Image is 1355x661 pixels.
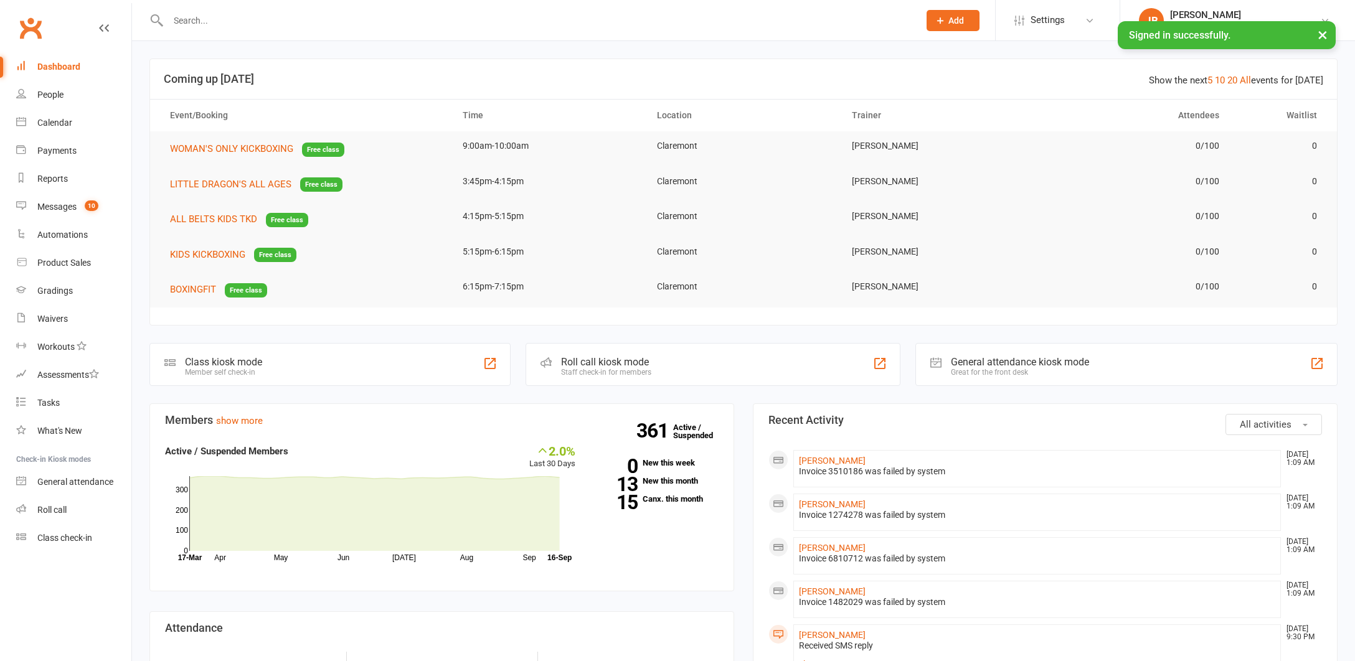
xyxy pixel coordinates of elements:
th: Event/Booking [159,100,451,131]
a: [PERSON_NAME] [799,499,866,509]
div: People [37,90,64,100]
td: 4:15pm-5:15pm [451,202,646,231]
div: Waivers [37,314,68,324]
h3: Attendance [165,622,719,634]
a: What's New [16,417,131,445]
div: Staff check-in for members [561,368,651,377]
div: Gradings [37,286,73,296]
a: Roll call [16,496,131,524]
h3: Coming up [DATE] [164,73,1323,85]
a: Product Sales [16,249,131,277]
div: Received SMS reply [799,640,1275,651]
div: What's New [37,426,82,436]
a: Payments [16,137,131,165]
a: 5 [1207,75,1212,86]
span: Free class [300,177,342,192]
div: Invoice 1274278 was failed by system [799,510,1275,520]
button: BOXINGFITFree class [170,282,267,298]
td: Claremont [646,202,841,231]
div: Show the next events for [DATE] [1149,73,1323,88]
div: ATI Martial Arts - [GEOGRAPHIC_DATA] [1170,21,1320,32]
span: ALL BELTS KIDS TKD [170,213,257,225]
a: Assessments [16,361,131,389]
button: All activities [1225,414,1322,435]
span: WOMAN'S ONLY KICKBOXING [170,143,293,154]
span: BOXINGFIT [170,284,216,295]
td: [PERSON_NAME] [841,202,1036,231]
h3: Members [165,414,719,426]
div: Product Sales [37,258,91,268]
a: 20 [1227,75,1237,86]
div: Dashboard [37,62,80,72]
a: 13New this month [594,477,719,485]
time: [DATE] 1:09 AM [1280,581,1321,598]
strong: 15 [594,493,638,512]
a: Workouts [16,333,131,361]
a: Messages 10 [16,193,131,221]
th: Location [646,100,841,131]
div: Assessments [37,370,99,380]
td: [PERSON_NAME] [841,131,1036,161]
a: [PERSON_NAME] [799,456,866,466]
a: 10 [1215,75,1225,86]
span: Free class [266,213,308,227]
td: 0 [1230,167,1328,196]
strong: 13 [594,475,638,494]
span: Free class [225,283,267,298]
button: WOMAN'S ONLY KICKBOXINGFree class [170,141,344,157]
h3: Recent Activity [768,414,1322,426]
button: LITTLE DRAGON'S ALL AGESFree class [170,177,342,192]
div: Last 30 Days [529,444,575,471]
span: Add [948,16,964,26]
td: 0 [1230,272,1328,301]
span: Free class [302,143,344,157]
a: Class kiosk mode [16,524,131,552]
a: 361Active / Suspended [673,414,728,449]
div: 2.0% [529,444,575,457]
span: All activities [1240,419,1291,430]
span: KIDS KICKBOXING [170,249,245,260]
td: 5:15pm-6:15pm [451,237,646,266]
time: [DATE] 1:09 AM [1280,494,1321,510]
button: KIDS KICKBOXINGFree class [170,247,296,263]
td: 6:15pm-7:15pm [451,272,646,301]
div: JB [1139,8,1164,33]
a: [PERSON_NAME] [799,543,866,553]
div: Automations [37,230,88,240]
div: Great for the front desk [951,368,1089,377]
div: Reports [37,174,68,184]
a: Automations [16,221,131,249]
time: [DATE] 1:09 AM [1280,538,1321,554]
td: 9:00am-10:00am [451,131,646,161]
time: [DATE] 9:30 PM [1280,625,1321,641]
a: 0New this week [594,459,719,467]
td: Claremont [646,167,841,196]
div: [PERSON_NAME] [1170,9,1320,21]
div: Payments [37,146,77,156]
div: Calendar [37,118,72,128]
button: ALL BELTS KIDS TKDFree class [170,212,308,227]
a: Calendar [16,109,131,137]
div: Messages [37,202,77,212]
a: Reports [16,165,131,193]
th: Attendees [1036,100,1230,131]
td: 3:45pm-4:15pm [451,167,646,196]
a: All [1240,75,1251,86]
div: General attendance kiosk mode [951,356,1089,368]
div: Invoice 6810712 was failed by system [799,553,1275,564]
button: × [1311,21,1334,48]
strong: Active / Suspended Members [165,446,288,457]
td: Claremont [646,131,841,161]
div: Invoice 3510186 was failed by system [799,466,1275,477]
strong: 0 [594,457,638,476]
td: 0/100 [1036,167,1230,196]
time: [DATE] 1:09 AM [1280,451,1321,467]
th: Trainer [841,100,1036,131]
a: General attendance kiosk mode [16,468,131,496]
td: Claremont [646,272,841,301]
a: [PERSON_NAME] [799,630,866,640]
td: 0/100 [1036,131,1230,161]
a: People [16,81,131,109]
a: Gradings [16,277,131,305]
th: Waitlist [1230,100,1328,131]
